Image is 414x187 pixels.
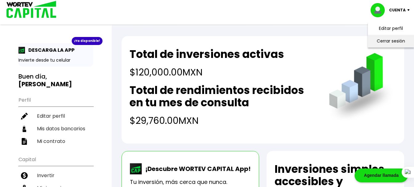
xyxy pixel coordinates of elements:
[21,138,28,145] img: contrato-icon.f2db500c.svg
[406,9,414,11] img: icon-down
[355,169,408,182] div: Agendar llamada
[18,169,93,182] a: Invertir
[130,84,316,109] h2: Total de rendimientos recibidos en tu mes de consulta
[18,47,25,54] img: app-icon
[21,125,28,132] img: datos-icon.10cf9172.svg
[130,163,142,174] img: wortev-capital-app-icon
[21,172,28,179] img: invertir-icon.b3b967d7.svg
[142,164,251,173] p: ¡Descubre WORTEV CAPITAL App!
[371,3,389,17] img: profile-image
[379,25,403,32] a: Editar perfil
[18,93,93,148] ul: Perfil
[326,53,396,123] img: grafica.516fef24.png
[25,46,74,54] p: DESCARGA LA APP
[389,6,406,15] p: Cuenta
[130,48,284,60] h2: Total de inversiones activas
[18,73,93,88] h3: Buen día,
[18,122,93,135] a: Mis datos bancarios
[18,110,93,122] a: Editar perfil
[21,113,28,120] img: editar-icon.952d3147.svg
[130,114,316,128] h4: $29,760.00 MXN
[18,57,93,63] p: Invierte desde tu celular
[72,37,102,45] div: ¡Ya disponible!
[18,135,93,148] a: Mi contrato
[18,80,72,88] b: [PERSON_NAME]
[130,65,284,79] h4: $120,000.00 MXN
